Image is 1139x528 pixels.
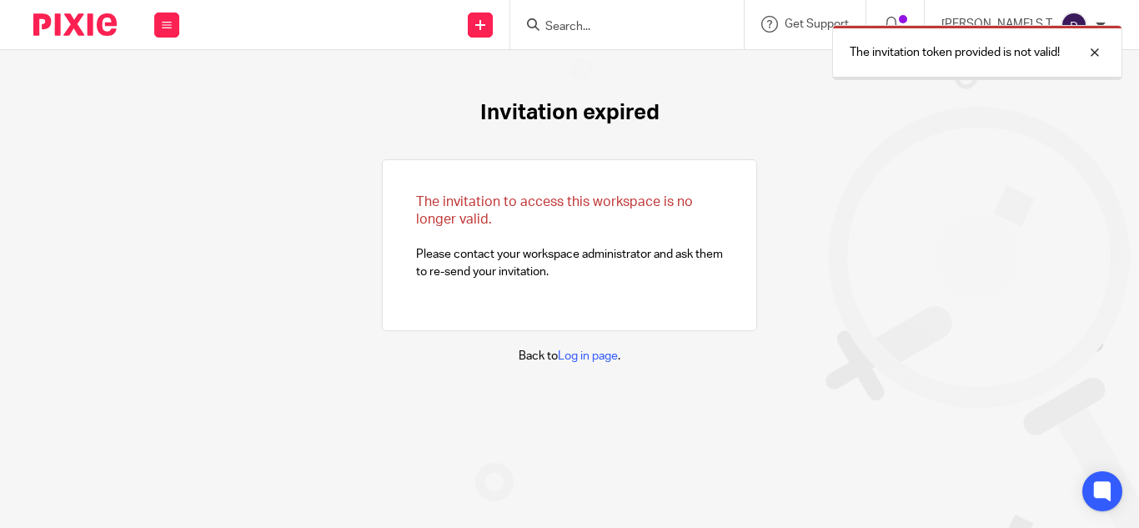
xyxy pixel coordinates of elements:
[33,13,117,36] img: Pixie
[480,100,660,126] h1: Invitation expired
[544,20,694,35] input: Search
[558,350,618,362] a: Log in page
[416,194,723,280] p: Please contact your workspace administrator and ask them to re-send your invitation.
[416,195,693,226] span: The invitation to access this workspace is no longer valid.
[519,348,620,365] p: Back to .
[1061,12,1087,38] img: svg%3E
[850,44,1060,61] p: The invitation token provided is not valid!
